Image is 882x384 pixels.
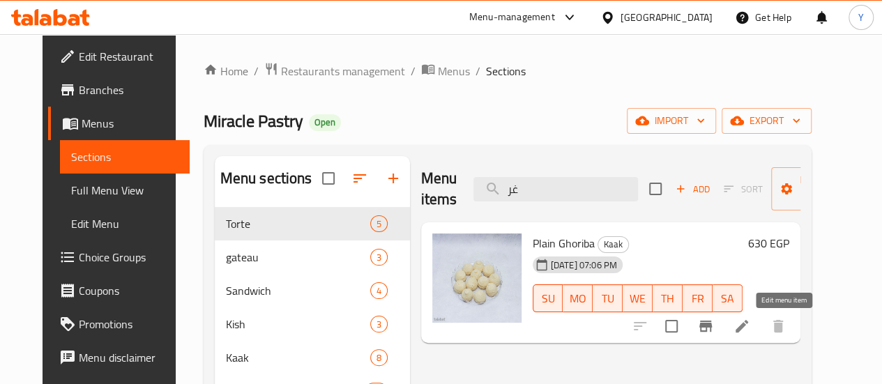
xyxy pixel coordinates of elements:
h6: 630 EGP [748,233,789,253]
div: Kaak8 [215,341,410,374]
div: items [370,316,388,332]
div: items [370,282,388,299]
a: Sections [60,140,190,174]
span: import [638,112,705,130]
img: Plain Ghoriba [432,233,522,323]
span: Sections [486,63,526,79]
span: 8 [371,351,387,364]
span: Coupons [79,282,178,299]
span: FR [688,289,707,309]
a: Edit Restaurant [48,40,190,73]
span: Menu disclaimer [79,349,178,366]
span: Menus [82,115,178,132]
nav: breadcrumb [204,62,812,80]
div: [GEOGRAPHIC_DATA] [621,10,713,25]
span: Select all sections [314,164,343,193]
span: Add item [670,178,715,200]
a: Home [204,63,248,79]
span: Open [309,116,341,128]
button: SU [533,284,563,312]
button: delete [761,309,795,343]
button: Manage items [771,167,865,210]
span: Kaak [598,236,628,252]
button: WE [623,284,653,312]
span: export [733,112,800,130]
div: Open [309,114,341,131]
div: items [370,215,388,232]
div: items [370,249,388,266]
div: Kish3 [215,307,410,341]
div: Torte5 [215,207,410,240]
button: import [627,108,716,134]
span: Select section first [715,178,771,200]
span: Full Menu View [71,182,178,199]
button: MO [563,284,593,312]
span: Sort sections [343,162,377,195]
a: Full Menu View [60,174,190,207]
div: Menu-management [469,9,555,26]
span: [DATE] 07:06 PM [545,259,623,272]
a: Branches [48,73,190,107]
button: Branch-specific-item [689,309,722,343]
div: Sandwich4 [215,274,410,307]
div: gateau3 [215,240,410,274]
span: Add [674,181,711,197]
span: TH [658,289,677,309]
span: 5 [371,217,387,231]
span: Select to update [657,312,686,341]
li: / [411,63,416,79]
button: Add [670,178,715,200]
span: SA [718,289,737,309]
span: Sandwich [226,282,370,299]
span: Kaak [226,349,370,366]
div: Kaak [598,236,629,253]
span: Branches [79,82,178,98]
span: Sections [71,148,178,165]
span: Plain Ghoriba [533,233,595,254]
span: Menus [438,63,470,79]
span: Miracle Pastry [204,105,303,137]
button: SA [713,284,743,312]
span: Kish [226,316,370,332]
a: Edit Menu [60,207,190,240]
a: Coupons [48,274,190,307]
div: items [370,349,388,366]
span: Torte [226,215,370,232]
span: Promotions [79,316,178,332]
span: MO [568,289,587,309]
a: Menu disclaimer [48,341,190,374]
button: Add section [377,162,410,195]
a: Restaurants management [264,62,405,80]
button: export [722,108,812,134]
span: gateau [226,249,370,266]
button: TU [593,284,623,312]
span: 3 [371,318,387,331]
a: Menus [421,62,470,80]
span: SU [539,289,558,309]
h2: Menu sections [220,168,312,189]
li: / [476,63,480,79]
span: 3 [371,251,387,264]
button: TH [653,284,683,312]
span: 4 [371,284,387,298]
span: WE [628,289,647,309]
a: Choice Groups [48,240,190,274]
span: TU [598,289,617,309]
a: Promotions [48,307,190,341]
button: FR [683,284,713,312]
span: Restaurants management [281,63,405,79]
input: search [473,177,638,201]
span: Edit Menu [71,215,178,232]
a: Menus [48,107,190,140]
span: Manage items [782,171,853,206]
h2: Menu items [421,168,457,210]
span: Choice Groups [79,249,178,266]
span: Select section [641,174,670,203]
span: Y [858,10,864,25]
span: Edit Restaurant [79,48,178,65]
